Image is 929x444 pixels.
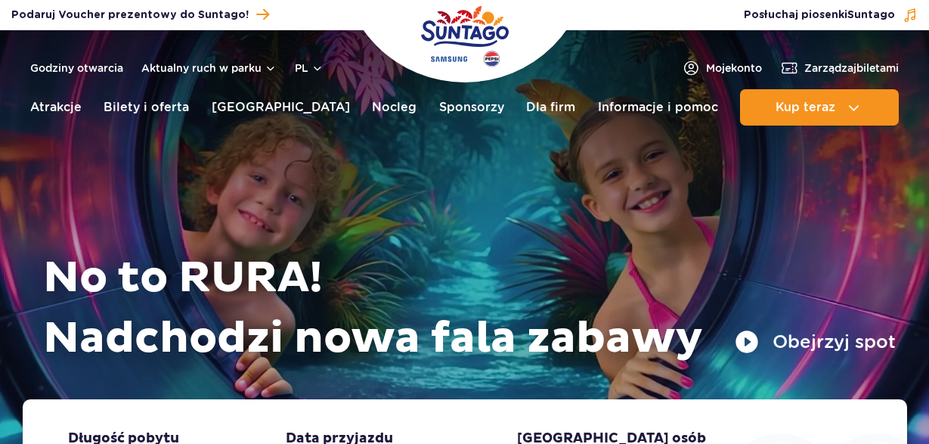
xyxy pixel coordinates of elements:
button: Posłuchaj piosenkiSuntago [744,8,918,23]
span: Suntago [847,10,895,20]
a: [GEOGRAPHIC_DATA] [212,89,350,126]
button: Obejrzyj spot [735,330,896,354]
span: Kup teraz [776,101,835,114]
a: Informacje i pomoc [598,89,718,126]
a: Atrakcje [30,89,82,126]
a: Bilety i oferta [104,89,189,126]
h1: No to RURA! Nadchodzi nowa fala zabawy [43,248,896,369]
span: Posłuchaj piosenki [744,8,895,23]
button: pl [295,61,324,76]
a: Godziny otwarcia [30,61,123,76]
a: Nocleg [372,89,417,126]
button: Aktualny ruch w parku [141,62,277,74]
a: Sponsorzy [439,89,504,126]
span: Podaruj Voucher prezentowy do Suntago! [11,8,249,23]
button: Kup teraz [740,89,899,126]
a: Dla firm [526,89,575,126]
span: Zarządzaj biletami [804,61,899,76]
span: Moje konto [706,61,762,76]
a: Podaruj Voucher prezentowy do Suntago! [11,5,269,25]
a: Zarządzajbiletami [780,59,899,77]
a: Mojekonto [682,59,762,77]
